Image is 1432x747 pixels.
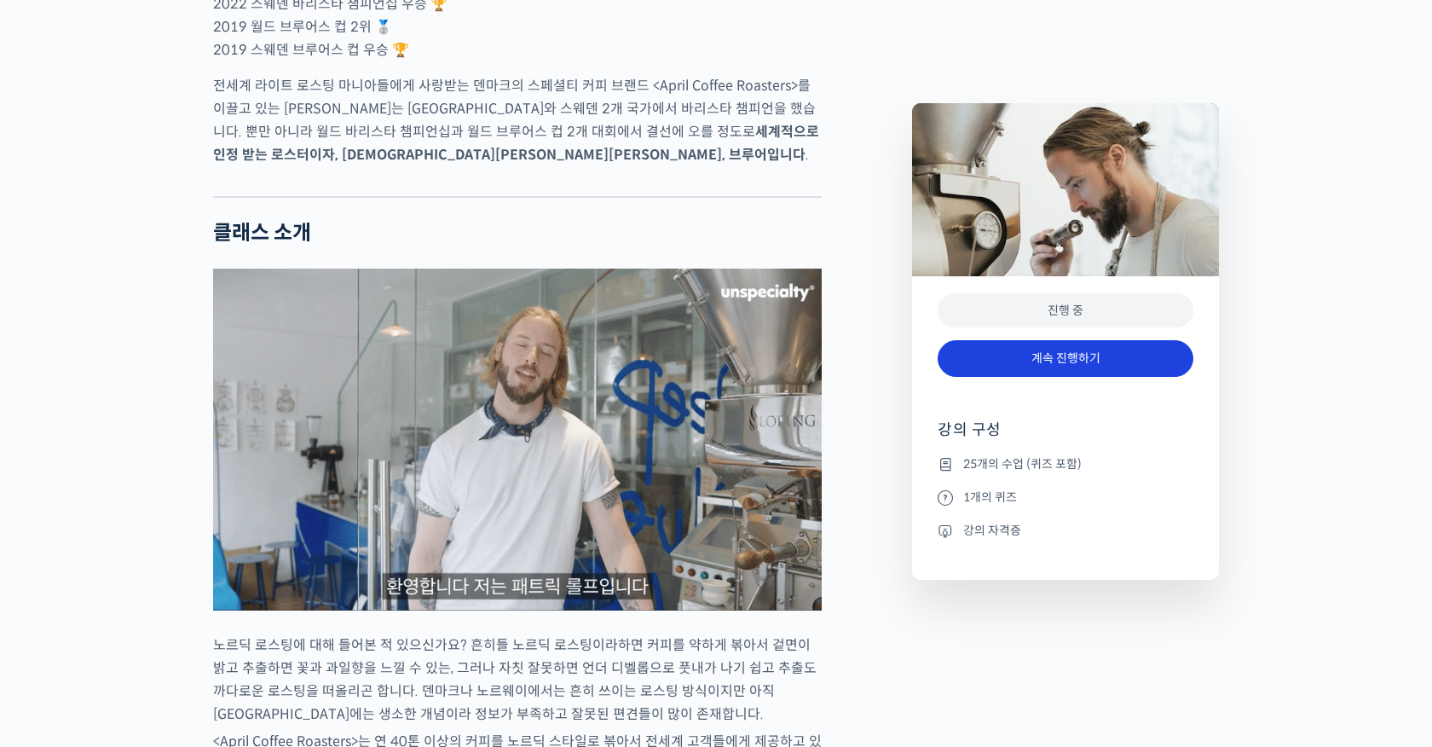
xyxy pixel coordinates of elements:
p: 전세계 라이트 로스팅 마니아들에게 사랑받는 덴마크의 스페셜티 커피 브랜드 <April Coffee Roasters>를 이끌고 있는 [PERSON_NAME]는 [GEOGRAPH... [213,74,822,166]
a: 홈 [5,541,113,583]
li: 강의 자격증 [938,520,1193,541]
a: 계속 진행하기 [938,340,1193,377]
span: 대화 [156,567,176,581]
span: 설정 [263,566,284,580]
span: 홈 [54,566,64,580]
p: 노르딕 로스팅에 대해 들어본 적 있으신가요? 흔히들 노르딕 로스팅이라하면 커피를 약하게 볶아서 겉면이 밝고 추출하면 꽃과 과일향을 느낄 수 있는, 그러나 자칫 잘못하면 언더 ... [213,634,822,726]
li: 25개의 수업 (퀴즈 포함) [938,454,1193,474]
h4: 강의 구성 [938,420,1193,454]
a: 대화 [113,541,220,583]
h2: 클래스 소개 [213,221,822,246]
div: 진행 중 [938,293,1193,328]
a: 설정 [220,541,327,583]
li: 1개의 퀴즈 [938,487,1193,507]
